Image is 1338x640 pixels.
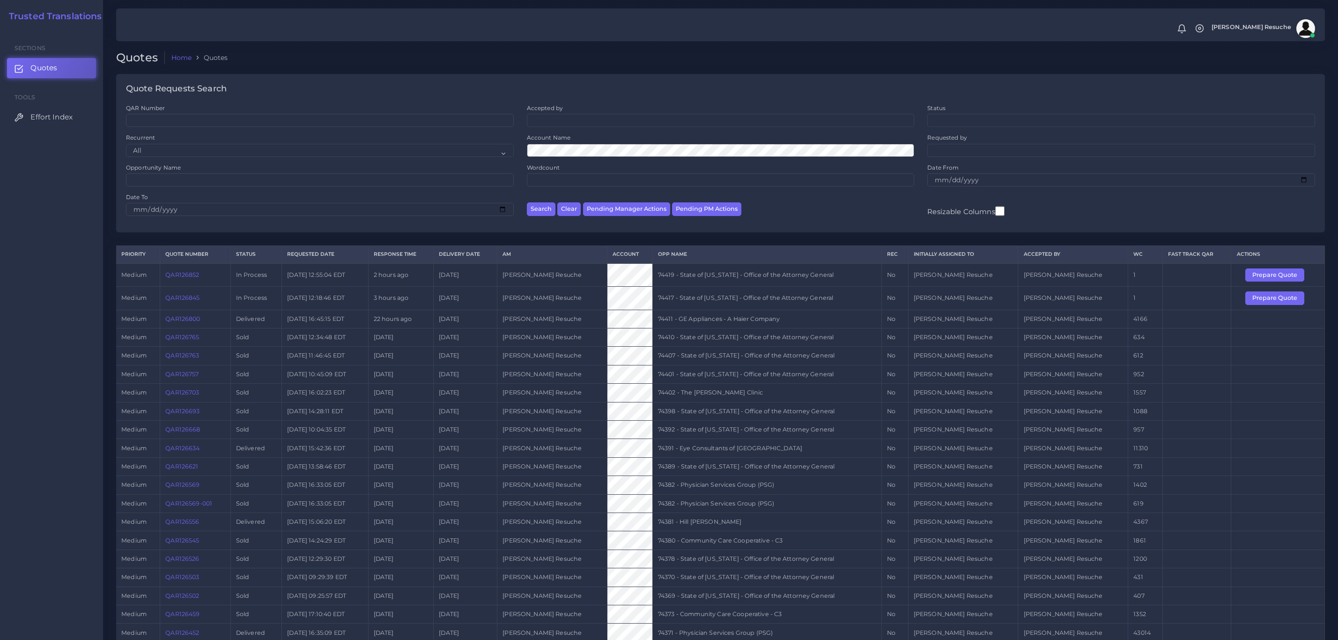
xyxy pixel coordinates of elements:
td: [PERSON_NAME] Resuche [908,531,1018,550]
td: [PERSON_NAME] Resuche [497,384,607,402]
button: Pending Manager Actions [583,202,670,216]
td: 11310 [1128,439,1162,457]
td: Sold [230,384,282,402]
td: 74417 - State of [US_STATE] - Office of the Attorney General [652,287,881,310]
td: 1 [1128,287,1162,310]
button: Clear [557,202,581,216]
td: [PERSON_NAME] Resuche [908,402,1018,420]
td: [PERSON_NAME] Resuche [908,384,1018,402]
td: [PERSON_NAME] Resuche [908,287,1018,310]
td: [PERSON_NAME] Resuche [908,476,1018,494]
td: [DATE] [434,457,497,476]
td: [PERSON_NAME] Resuche [908,568,1018,587]
a: QAR126845 [165,294,200,301]
td: [DATE] [434,531,497,550]
td: [DATE] [368,421,434,439]
span: Tools [15,94,36,101]
td: 431 [1128,568,1162,587]
td: [PERSON_NAME] Resuche [908,439,1018,457]
td: [DATE] [368,347,434,365]
td: [DATE] [368,568,434,587]
label: Account Name [527,134,571,141]
td: 952 [1128,365,1162,383]
a: QAR126459 [165,610,200,618]
h2: Trusted Translations [2,11,102,22]
td: No [882,531,909,550]
td: [DATE] 16:33:05 EDT [282,476,368,494]
td: 1861 [1128,531,1162,550]
td: [DATE] [368,550,434,568]
td: Sold [230,605,282,624]
span: medium [121,315,147,322]
td: 74392 - State of [US_STATE] - Office of the Attorney General [652,421,881,439]
span: medium [121,573,147,580]
td: [PERSON_NAME] Resuche [497,310,607,328]
td: Sold [230,531,282,550]
td: 74381 - Hill [PERSON_NAME] [652,513,881,531]
td: [PERSON_NAME] Resuche [908,587,1018,605]
td: Delivered [230,310,282,328]
label: Opportunity Name [126,164,181,171]
td: [DATE] [434,568,497,587]
label: Requested by [927,134,967,141]
td: [DATE] [434,347,497,365]
td: [PERSON_NAME] Resuche [497,421,607,439]
td: Sold [230,328,282,346]
td: No [882,347,909,365]
a: Quotes [7,58,96,78]
a: QAR126693 [165,408,200,415]
td: [DATE] [434,287,497,310]
label: Status [927,104,946,112]
td: [PERSON_NAME] Resuche [497,457,607,476]
th: Quote Number [160,246,230,263]
td: No [882,513,909,531]
label: Date To [126,193,148,201]
a: Effort Index [7,107,96,127]
td: [PERSON_NAME] Resuche [497,402,607,420]
td: [PERSON_NAME] Resuche [1018,263,1128,287]
td: [PERSON_NAME] Resuche [497,476,607,494]
label: Wordcount [527,164,560,171]
td: 1088 [1128,402,1162,420]
th: Accepted by [1018,246,1128,263]
td: [PERSON_NAME] Resuche [908,310,1018,328]
td: 74402 - The [PERSON_NAME] Clinic [652,384,881,402]
a: QAR126757 [165,371,199,378]
td: 957 [1128,421,1162,439]
span: medium [121,463,147,470]
td: 74411 - GE Appliances - A Haier Company [652,310,881,328]
td: [PERSON_NAME] Resuche [908,457,1018,476]
a: QAR126545 [165,537,199,544]
td: [DATE] 12:29:30 EDT [282,550,368,568]
td: [PERSON_NAME] Resuche [497,550,607,568]
td: [DATE] [368,494,434,513]
label: Accepted by [527,104,563,112]
a: QAR126569-001 [165,500,212,507]
td: [DATE] [368,457,434,476]
a: QAR126569 [165,481,200,488]
td: No [882,457,909,476]
td: No [882,263,909,287]
span: Quotes [30,63,57,73]
a: QAR126452 [165,629,199,636]
td: [PERSON_NAME] Resuche [1018,402,1128,420]
input: Resizable Columns [995,205,1005,217]
th: Account [607,246,652,263]
td: [DATE] [368,365,434,383]
td: [PERSON_NAME] Resuche [1018,550,1128,568]
td: No [882,365,909,383]
td: [PERSON_NAME] Resuche [497,365,607,383]
td: 1352 [1128,605,1162,624]
td: [PERSON_NAME] Resuche [497,439,607,457]
td: [DATE] [368,531,434,550]
td: 74370 - State of [US_STATE] - Office of the Attorney General [652,568,881,587]
td: [PERSON_NAME] Resuche [1018,531,1128,550]
a: QAR126621 [165,463,198,470]
td: [PERSON_NAME] Resuche [1018,439,1128,457]
td: Sold [230,494,282,513]
img: avatar [1296,19,1315,38]
td: 74378 - State of [US_STATE] - Office of the Attorney General [652,550,881,568]
td: 634 [1128,328,1162,346]
span: medium [121,371,147,378]
td: [PERSON_NAME] Resuche [908,365,1018,383]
